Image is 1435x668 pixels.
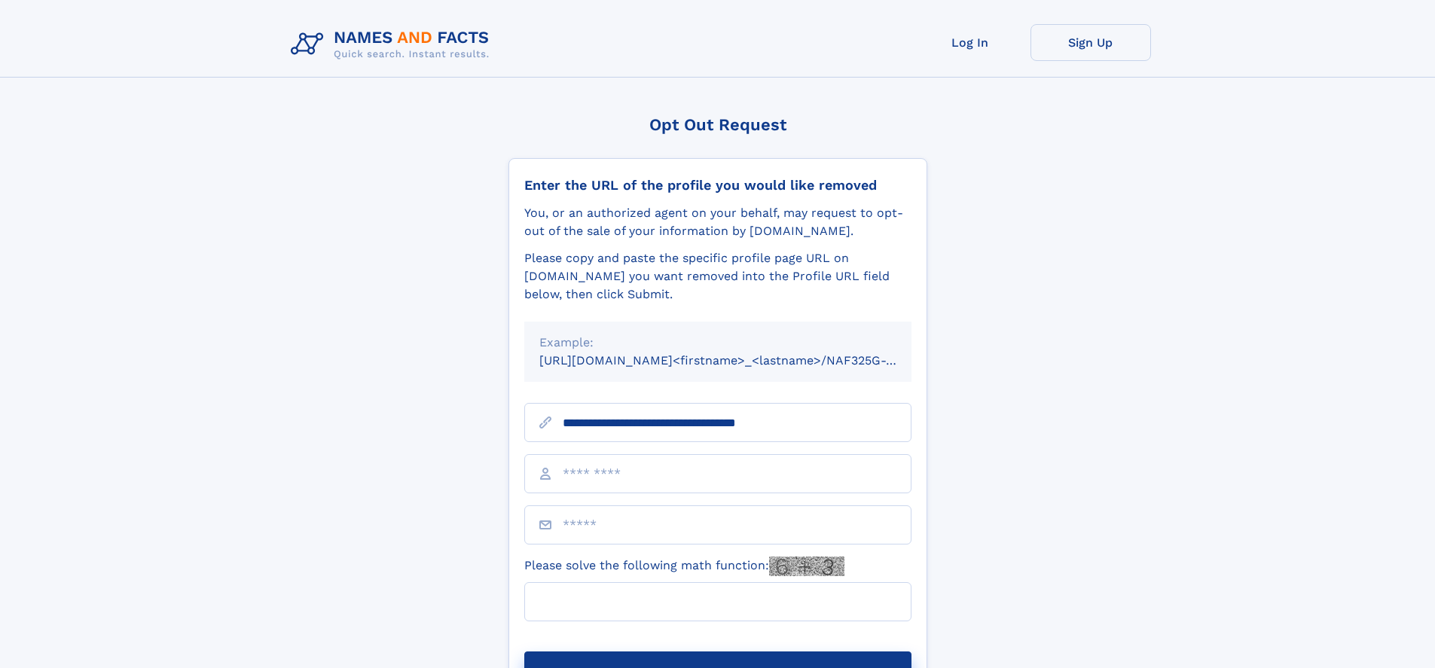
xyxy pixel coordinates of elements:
a: Sign Up [1030,24,1151,61]
div: Enter the URL of the profile you would like removed [524,177,911,194]
small: [URL][DOMAIN_NAME]<firstname>_<lastname>/NAF325G-xxxxxxxx [539,353,940,368]
div: You, or an authorized agent on your behalf, may request to opt-out of the sale of your informatio... [524,204,911,240]
label: Please solve the following math function: [524,557,844,576]
a: Log In [910,24,1030,61]
div: Example: [539,334,896,352]
img: Logo Names and Facts [285,24,502,65]
div: Please copy and paste the specific profile page URL on [DOMAIN_NAME] you want removed into the Pr... [524,249,911,303]
div: Opt Out Request [508,115,927,134]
